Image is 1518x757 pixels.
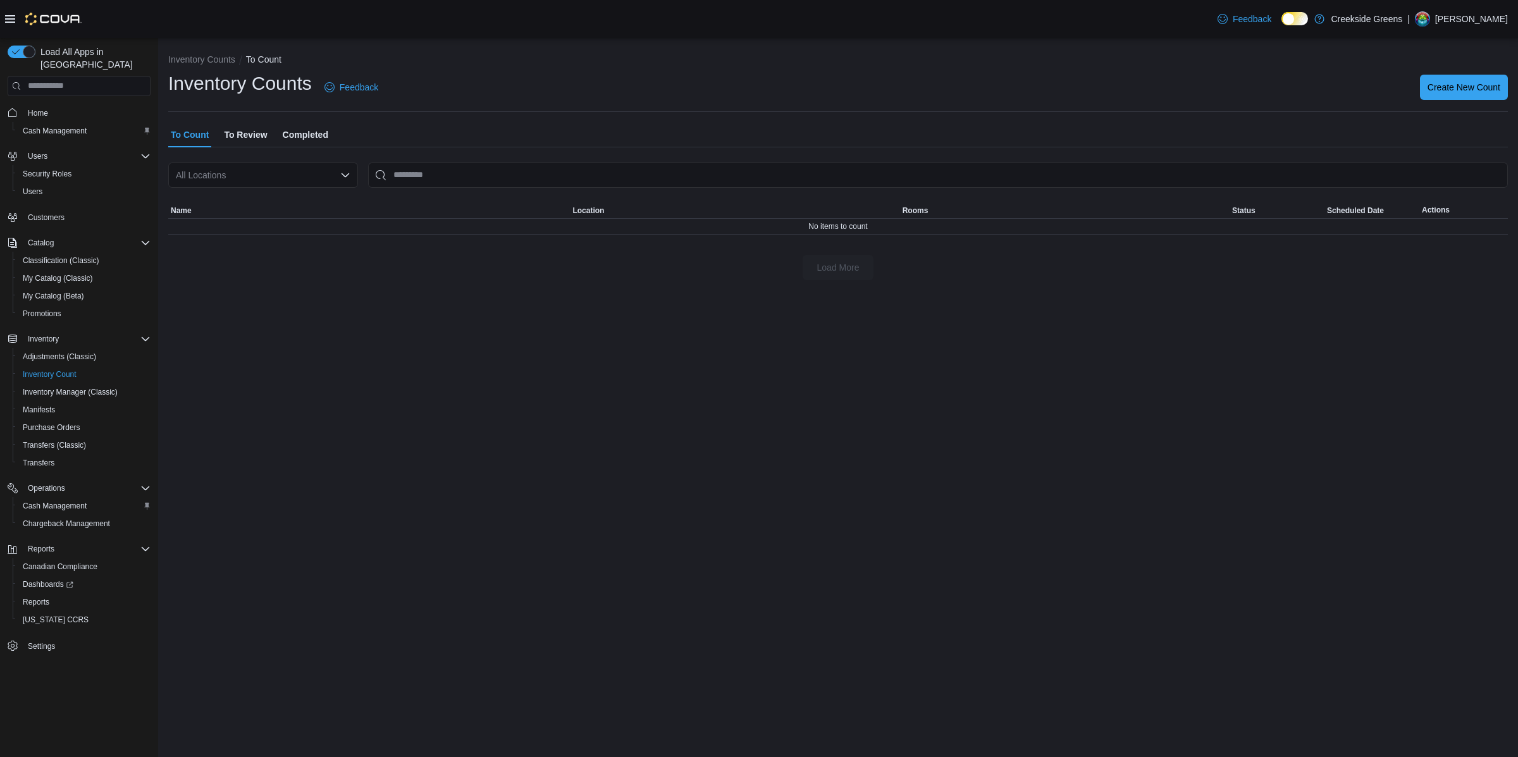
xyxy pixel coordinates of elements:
span: Inventory Manager (Classic) [18,385,151,400]
button: Reports [3,540,156,558]
span: Status [1232,206,1256,216]
span: My Catalog (Beta) [18,288,151,304]
span: Home [28,108,48,118]
span: Chargeback Management [18,516,151,531]
span: Catalog [23,235,151,250]
span: Users [28,151,47,161]
button: Load More [803,255,873,280]
button: Rooms [900,203,1230,218]
a: Purchase Orders [18,420,85,435]
a: Transfers [18,455,59,471]
a: Adjustments (Classic) [18,349,101,364]
span: Cash Management [18,123,151,138]
button: Home [3,104,156,122]
span: Classification (Classic) [18,253,151,268]
button: Cash Management [13,497,156,515]
button: Transfers (Classic) [13,436,156,454]
span: Operations [28,483,65,493]
span: Manifests [18,402,151,417]
span: Manifests [23,405,55,415]
a: Dashboards [13,575,156,593]
span: Transfers (Classic) [18,438,151,453]
a: Dashboards [18,577,78,592]
a: Promotions [18,306,66,321]
span: Inventory Count [18,367,151,382]
span: Security Roles [18,166,151,182]
a: Cash Management [18,498,92,514]
button: Security Roles [13,165,156,183]
a: Customers [23,210,70,225]
a: Security Roles [18,166,77,182]
span: Actions [1422,205,1450,215]
span: Settings [28,641,55,651]
button: Inventory Count [13,366,156,383]
span: Inventory [23,331,151,347]
h1: Inventory Counts [168,71,312,96]
span: Customers [28,212,65,223]
button: Manifests [13,401,156,419]
span: Promotions [23,309,61,319]
a: Classification (Classic) [18,253,104,268]
span: Reports [23,541,151,557]
span: Load More [817,261,860,274]
span: Users [23,187,42,197]
button: Customers [3,208,156,226]
span: Transfers (Classic) [23,440,86,450]
button: To Count [246,54,281,65]
a: Cash Management [18,123,92,138]
img: Cova [25,13,82,25]
span: Reports [28,544,54,554]
a: Canadian Compliance [18,559,102,574]
span: Completed [283,122,328,147]
span: Adjustments (Classic) [23,352,96,362]
button: Create New Count [1420,75,1508,100]
a: Inventory Manager (Classic) [18,385,123,400]
button: Open list of options [340,170,350,180]
button: Inventory [3,330,156,348]
span: Operations [23,481,151,496]
button: Users [23,149,52,164]
span: Classification (Classic) [23,255,99,266]
span: Inventory Manager (Classic) [23,387,118,397]
input: This is a search bar. After typing your query, hit enter to filter the results lower in the page. [368,163,1508,188]
button: [US_STATE] CCRS [13,611,156,629]
span: Transfers [23,458,54,468]
span: Washington CCRS [18,612,151,627]
span: Feedback [1233,13,1271,25]
button: Status [1230,203,1324,218]
a: Feedback [1213,6,1276,32]
a: My Catalog (Classic) [18,271,98,286]
span: Users [18,184,151,199]
span: Cash Management [23,126,87,136]
span: Inventory Count [23,369,77,379]
p: | [1407,11,1410,27]
span: Security Roles [23,169,71,179]
span: No items to count [808,221,867,231]
button: My Catalog (Classic) [13,269,156,287]
button: Classification (Classic) [13,252,156,269]
input: Dark Mode [1281,12,1308,25]
span: To Count [171,122,209,147]
div: Pat McCaffrey [1415,11,1430,27]
span: Catalog [28,238,54,248]
span: Home [23,105,151,121]
span: Reports [18,594,151,610]
span: Canadian Compliance [18,559,151,574]
span: Purchase Orders [23,422,80,433]
span: My Catalog (Beta) [23,291,84,301]
button: Canadian Compliance [13,558,156,575]
span: Name [171,206,192,216]
button: Reports [23,541,59,557]
span: Location [572,206,604,216]
span: Dashboards [18,577,151,592]
button: Operations [3,479,156,497]
span: Dashboards [23,579,73,589]
a: Manifests [18,402,60,417]
nav: Complex example [8,99,151,688]
span: Create New Count [1428,81,1500,94]
a: Feedback [319,75,383,100]
button: Transfers [13,454,156,472]
a: Users [18,184,47,199]
p: [PERSON_NAME] [1435,11,1508,27]
button: My Catalog (Beta) [13,287,156,305]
